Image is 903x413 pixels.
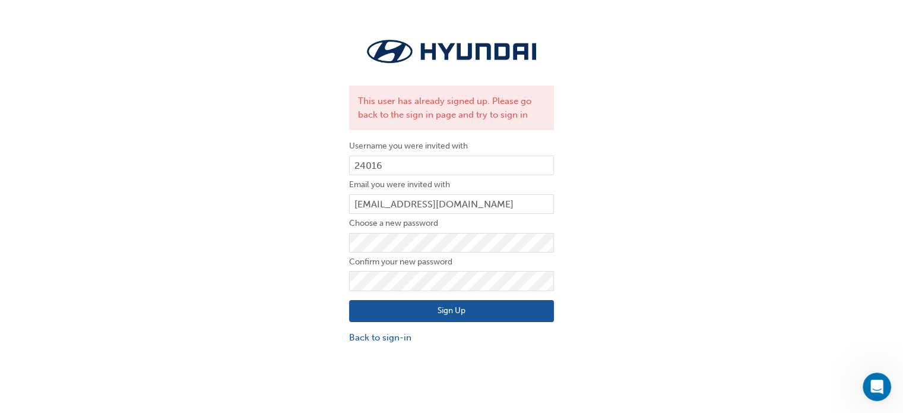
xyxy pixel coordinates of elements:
label: Email you were invited with [349,178,554,192]
iframe: Intercom live chat [863,373,891,401]
img: Trak [349,36,554,68]
div: This user has already signed up. Please go back to the sign in page and try to sign in [349,86,554,130]
button: Sign Up [349,300,554,323]
label: Choose a new password [349,216,554,231]
a: Back to sign-in [349,331,554,345]
input: Username [349,156,554,176]
label: Username you were invited with [349,139,554,153]
label: Confirm your new password [349,255,554,269]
